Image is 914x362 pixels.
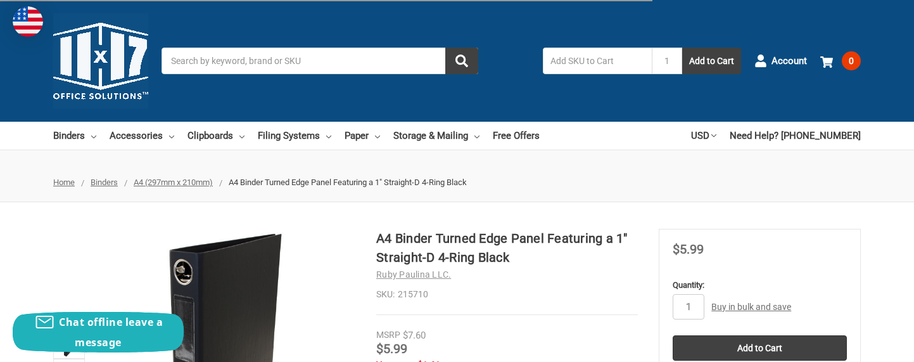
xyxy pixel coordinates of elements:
a: Accessories [110,122,174,150]
dt: SKU: [376,288,395,301]
span: $7.60 [403,330,426,341]
a: Ruby Paulina LLC. [376,269,451,280]
a: Binders [53,122,96,150]
input: Add to Cart [673,335,847,361]
span: Chat offline leave a message [59,315,163,349]
input: Add SKU to Cart [543,48,652,74]
a: Storage & Mailing [393,122,479,150]
img: duty and tax information for United States [13,6,43,37]
img: 11x17.com [53,13,148,108]
dd: 215710 [376,288,638,301]
a: Buy in bulk and save [711,302,791,312]
a: USD [691,122,716,150]
span: Account [771,54,807,68]
a: Clipboards [187,122,244,150]
a: Account [754,44,807,77]
label: Quantity: [673,279,847,292]
span: $5.99 [673,242,704,257]
input: Search by keyword, brand or SKU [162,48,478,74]
a: A4 (297mm x 210mm) [134,178,213,187]
span: 0 [842,51,861,70]
div: MSRP [376,328,400,342]
span: $5.99 [376,341,407,356]
a: Need Help? [PHONE_NUMBER] [730,122,861,150]
button: Add to Cart [682,48,741,74]
span: A4 Binder Turned Edge Panel Featuring a 1" Straight-D 4-Ring Black [229,178,467,187]
button: Chat offline leave a message [13,312,184,352]
a: 0 [820,44,861,77]
a: Filing Systems [258,122,331,150]
h1: A4 Binder Turned Edge Panel Featuring a 1" Straight-D 4-Ring Black [376,229,638,267]
a: Paper [345,122,380,150]
a: Binders [91,178,118,187]
a: Free Offers [493,122,540,150]
a: Home [53,178,75,187]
